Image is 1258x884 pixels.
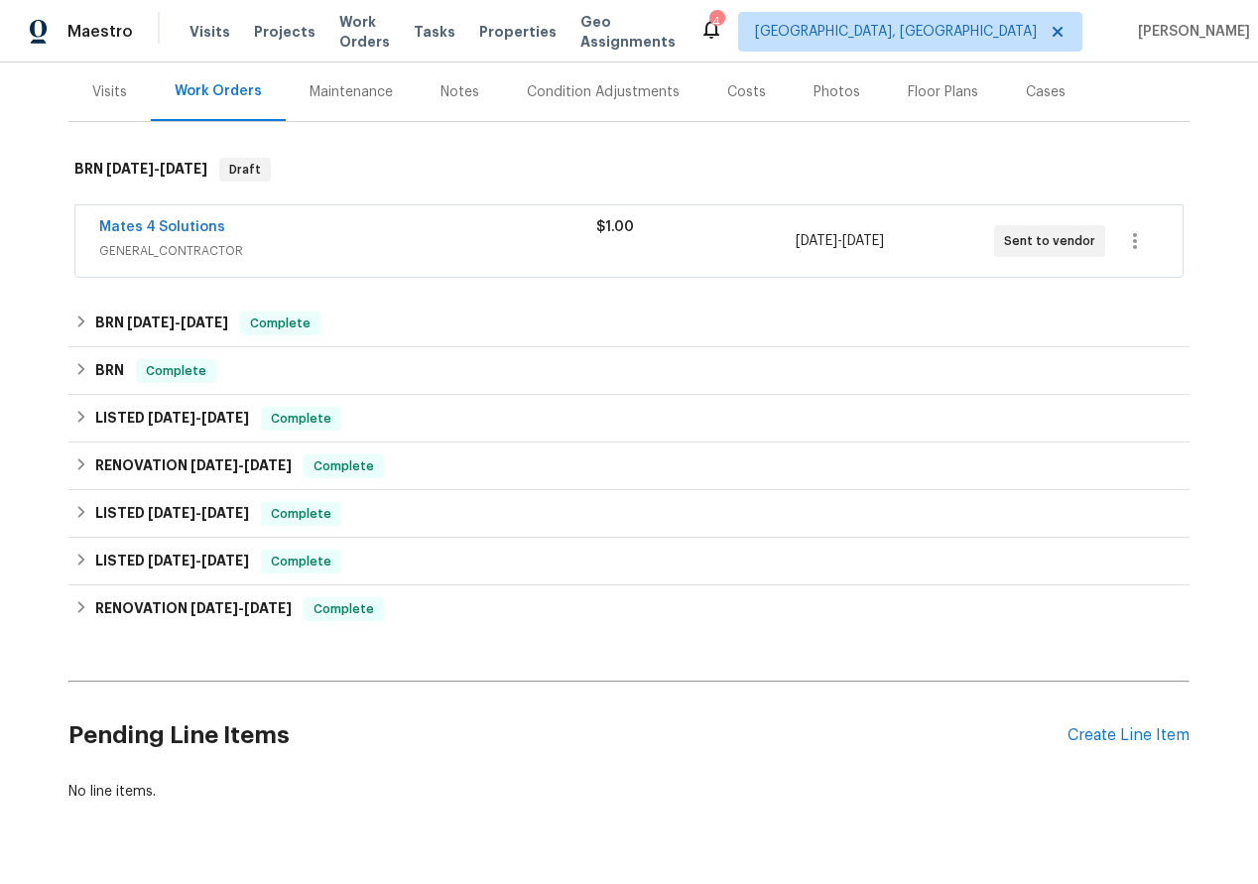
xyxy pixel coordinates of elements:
[339,12,390,52] span: Work Orders
[138,361,214,381] span: Complete
[95,312,228,335] h6: BRN
[68,442,1190,490] div: RENOVATION [DATE]-[DATE]Complete
[263,552,339,571] span: Complete
[242,314,318,333] span: Complete
[479,22,557,42] span: Properties
[596,220,634,234] span: $1.00
[306,456,382,476] span: Complete
[1068,726,1190,745] div: Create Line Item
[106,162,207,176] span: -
[95,502,249,526] h6: LISTED
[189,22,230,42] span: Visits
[755,22,1037,42] span: [GEOGRAPHIC_DATA], [GEOGRAPHIC_DATA]
[106,162,154,176] span: [DATE]
[1026,82,1066,102] div: Cases
[796,231,884,251] span: -
[148,411,249,425] span: -
[190,601,292,615] span: -
[68,690,1068,782] h2: Pending Line Items
[127,316,175,329] span: [DATE]
[190,458,238,472] span: [DATE]
[67,22,133,42] span: Maestro
[175,81,262,101] div: Work Orders
[148,411,195,425] span: [DATE]
[68,300,1190,347] div: BRN [DATE]-[DATE]Complete
[99,220,225,234] a: Mates 4 Solutions
[68,782,1190,802] div: No line items.
[74,158,207,182] h6: BRN
[254,22,315,42] span: Projects
[414,25,455,39] span: Tasks
[95,550,249,573] h6: LISTED
[160,162,207,176] span: [DATE]
[95,407,249,431] h6: LISTED
[201,506,249,520] span: [DATE]
[95,359,124,383] h6: BRN
[201,411,249,425] span: [DATE]
[148,554,249,568] span: -
[306,599,382,619] span: Complete
[1130,22,1250,42] span: [PERSON_NAME]
[68,138,1190,201] div: BRN [DATE]-[DATE]Draft
[1004,231,1103,251] span: Sent to vendor
[709,12,723,32] div: 4
[68,490,1190,538] div: LISTED [DATE]-[DATE]Complete
[842,234,884,248] span: [DATE]
[244,458,292,472] span: [DATE]
[148,554,195,568] span: [DATE]
[190,458,292,472] span: -
[181,316,228,329] span: [DATE]
[814,82,860,102] div: Photos
[68,395,1190,442] div: LISTED [DATE]-[DATE]Complete
[201,554,249,568] span: [DATE]
[127,316,228,329] span: -
[99,241,596,261] span: GENERAL_CONTRACTOR
[190,601,238,615] span: [DATE]
[263,409,339,429] span: Complete
[148,506,249,520] span: -
[796,234,837,248] span: [DATE]
[527,82,680,102] div: Condition Adjustments
[95,597,292,621] h6: RENOVATION
[580,12,676,52] span: Geo Assignments
[908,82,978,102] div: Floor Plans
[244,601,292,615] span: [DATE]
[148,506,195,520] span: [DATE]
[68,347,1190,395] div: BRN Complete
[263,504,339,524] span: Complete
[68,538,1190,585] div: LISTED [DATE]-[DATE]Complete
[95,454,292,478] h6: RENOVATION
[92,82,127,102] div: Visits
[440,82,479,102] div: Notes
[221,160,269,180] span: Draft
[727,82,766,102] div: Costs
[310,82,393,102] div: Maintenance
[68,585,1190,633] div: RENOVATION [DATE]-[DATE]Complete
